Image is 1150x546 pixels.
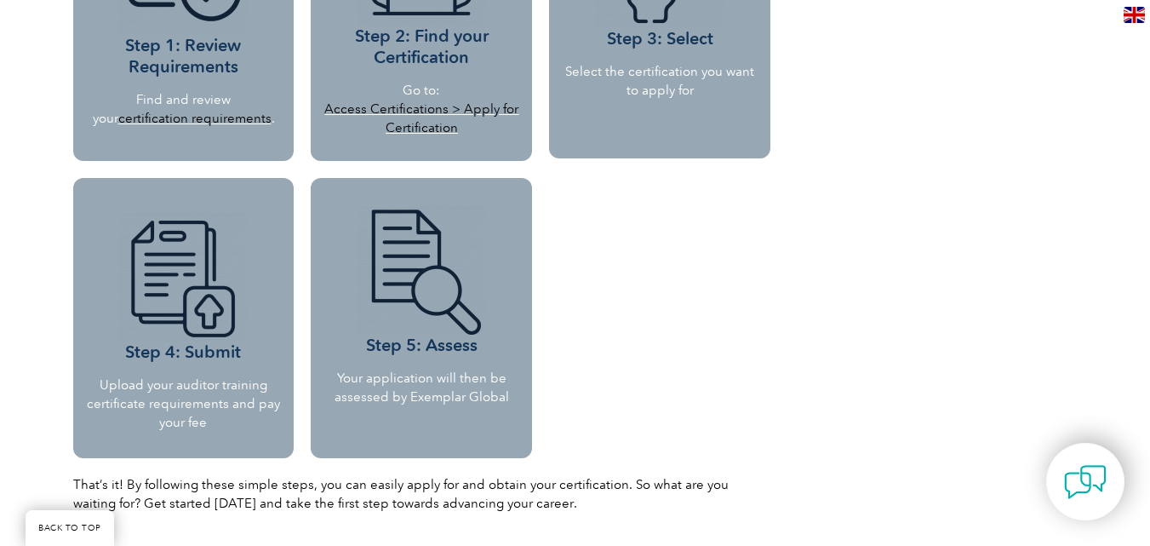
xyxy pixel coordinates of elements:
[317,207,526,356] h3: Step 5: Assess
[26,510,114,546] a: BACK TO TOP
[86,376,282,432] p: Upload your auditor training certificate requirements and pay your fee
[324,101,518,135] a: Access Certifications > Apply for Certification
[317,369,526,406] p: Your application will then be assessed by Exemplar Global
[118,111,272,126] a: certification requirements
[1124,7,1145,23] img: en
[321,81,522,137] p: Go to:
[562,62,758,100] p: Select the certification you want to apply for
[1064,461,1107,503] img: contact-chat.png
[86,214,282,363] h3: Step 4: Submit
[73,475,771,513] p: That’s it! By following these simple steps, you can easily apply for and obtain your certificatio...
[93,90,275,128] p: Find and review your .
